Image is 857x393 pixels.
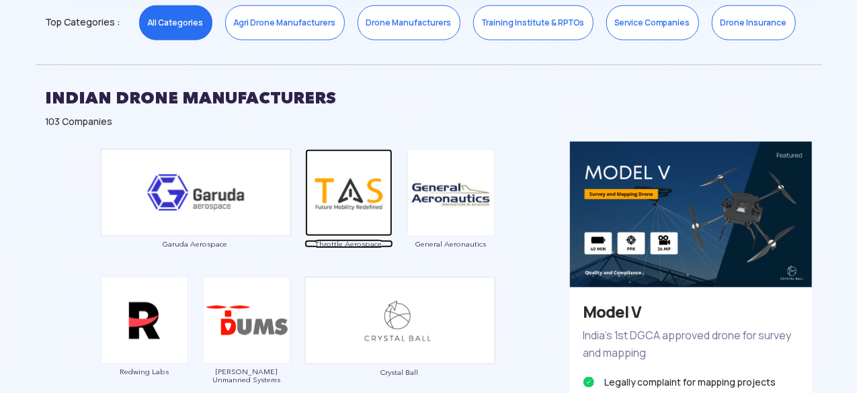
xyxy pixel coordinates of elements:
img: ic_throttle.png [305,149,393,236]
span: [PERSON_NAME] Unmanned Systems [202,367,291,384]
h3: Model V [583,301,799,324]
a: [PERSON_NAME] Unmanned Systems [202,314,291,384]
span: Top Categories : [46,11,120,33]
span: Throttle Aerospace [304,240,393,248]
img: ic_redwinglabs.png [101,277,188,364]
span: General Aeronautics [407,240,495,248]
p: India’s 1st DGCA approved drone for survey and mapping [583,327,799,362]
a: All Categories [139,5,212,40]
span: Crystal Ball [304,368,495,376]
img: ic_general.png [407,149,495,236]
div: 103 Companies [46,115,812,128]
a: Crystal Ball [304,314,495,376]
span: Garuda Aerospace [100,240,291,248]
h2: INDIAN DRONE MANUFACTURERS [46,81,812,115]
a: Redwing Labs [100,314,189,376]
a: Drone Manufacturers [358,5,460,40]
img: ic_crystalball_double.png [304,277,495,365]
a: Drone Insurance [712,5,796,40]
a: Garuda Aerospace [100,185,291,248]
img: ic_garuda_eco.png [100,148,291,236]
img: ic_daksha.png [203,277,290,364]
li: Legally complaint for mapping projects [583,373,799,392]
a: Training Institute & RPTOs [473,5,594,40]
img: bg_eco_crystal.png [570,142,812,288]
a: Agri Drone Manufacturers [225,5,345,40]
span: Redwing Labs [100,367,189,376]
a: Throttle Aerospace [304,185,393,247]
a: General Aeronautics [407,185,495,247]
a: Service Companies [606,5,699,40]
